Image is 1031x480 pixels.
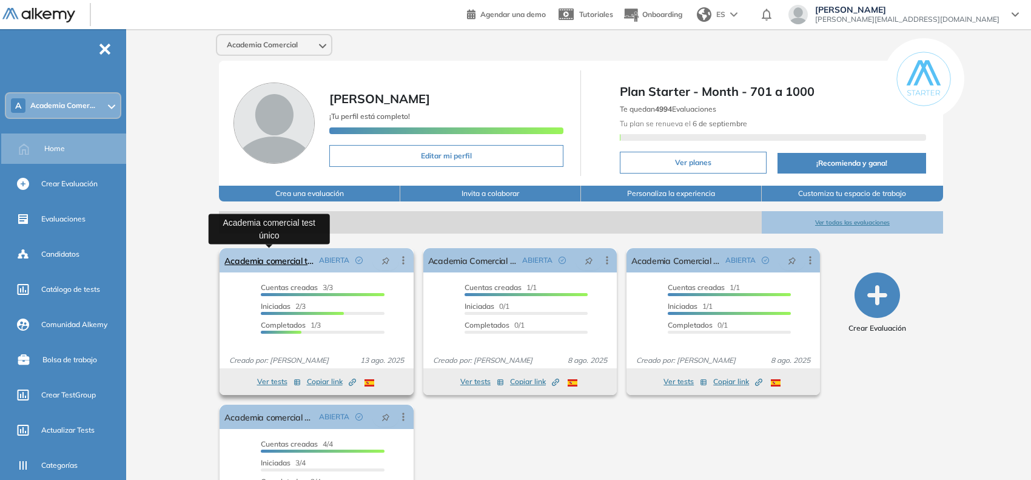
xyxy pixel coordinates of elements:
span: 1/1 [668,302,713,311]
button: Ver planes [620,152,766,174]
span: 13 ago. 2025 [355,355,409,366]
button: Customiza tu espacio de trabajo [762,186,942,201]
a: Academia Comercial Experto [428,248,517,272]
span: Crear Evaluación [41,178,98,189]
span: [PERSON_NAME] [815,5,999,15]
span: ¡Tu perfil está completo! [329,112,410,121]
span: Tutoriales [579,10,613,19]
button: Ver tests [257,374,301,389]
span: Categorías [41,460,78,471]
a: Academia Comercial Calificado [631,248,720,272]
span: ABIERTA [522,255,552,266]
span: 3/3 [261,283,333,292]
span: Copiar link [307,376,356,387]
span: Cuentas creadas [668,283,725,292]
span: Crear Evaluación [848,323,906,334]
span: pushpin [585,255,593,265]
span: 8 ago. 2025 [563,355,612,366]
span: check-circle [762,257,769,264]
span: Academia Comer... [30,101,95,110]
div: Academia comercial test único [209,214,330,244]
span: Plan Starter - Month - 701 a 1000 [620,83,925,101]
img: ESP [568,379,577,387]
span: A [15,101,21,110]
span: [PERSON_NAME] [329,91,430,106]
span: Crear TestGroup [41,390,96,401]
span: Bolsa de trabajo [42,354,97,365]
span: pushpin [788,255,796,265]
a: Agendar una demo [467,6,546,21]
button: pushpin [576,251,602,270]
button: Ver tests [460,374,504,389]
span: Completados [261,320,306,330]
span: 1/1 [465,283,537,292]
button: Personaliza la experiencia [581,186,762,201]
button: Copiar link [307,374,356,389]
span: Completados [668,320,713,330]
span: 8 ago. 2025 [766,355,815,366]
button: Crear Evaluación [848,272,906,334]
span: Creado por: [PERSON_NAME] [224,355,334,366]
span: Actualizar Tests [41,425,95,436]
span: 0/1 [465,302,509,311]
img: arrow [730,12,737,17]
span: pushpin [381,412,390,422]
span: 1/1 [668,283,740,292]
button: Copiar link [713,374,762,389]
span: ABIERTA [725,255,756,266]
span: Candidatos [41,249,79,260]
span: Cuentas creadas [465,283,522,292]
button: Crea una evaluación [219,186,400,201]
span: Comunidad Alkemy [41,319,107,330]
span: Iniciadas [668,302,697,311]
span: Completados [465,320,509,330]
span: 4/4 [261,439,333,448]
span: Creado por: [PERSON_NAME] [631,355,741,366]
span: check-circle [559,257,566,264]
span: Cuentas creadas [261,439,318,448]
span: Iniciadas [261,458,290,467]
span: Academia Comercial [227,40,298,50]
span: Catálogo de tests [41,284,100,295]
img: Logo [2,8,75,23]
button: Ver todas las evaluaciones [762,211,942,234]
span: check-circle [355,413,363,421]
span: Creado por: [PERSON_NAME] [428,355,537,366]
span: Onboarding [642,10,682,19]
span: 3/4 [261,458,306,467]
b: 6 de septiembre [691,119,747,128]
img: world [697,7,711,22]
img: Foto de perfil [233,83,315,164]
button: pushpin [372,251,399,270]
button: Invita a colaborar [400,186,581,201]
button: pushpin [372,407,399,427]
span: ES [716,9,725,20]
span: 2/3 [261,302,306,311]
span: Evaluaciones [41,214,86,225]
span: pushpin [381,255,390,265]
span: Home [44,143,65,154]
span: 0/1 [668,320,728,330]
button: ¡Recomienda y gana! [777,153,926,174]
img: ESP [364,379,374,387]
button: Copiar link [510,374,559,389]
span: check-circle [355,257,363,264]
span: Te quedan Evaluaciones [620,104,716,113]
button: Onboarding [623,2,682,28]
span: Evaluaciones abiertas [219,211,762,234]
button: Editar mi perfil [329,145,563,167]
a: Academia comercial Efectivo [224,405,314,429]
button: Ver tests [663,374,707,389]
span: 0/1 [465,320,525,330]
span: Copiar link [713,376,762,387]
span: Agendar una demo [480,10,546,19]
span: ABIERTA [319,411,349,422]
img: ESP [771,379,781,387]
span: Copiar link [510,376,559,387]
span: Cuentas creadas [261,283,318,292]
b: 4994 [655,104,672,113]
span: Tu plan se renueva el [620,119,747,128]
span: Iniciadas [261,302,290,311]
span: 1/3 [261,320,321,330]
span: Iniciadas [465,302,494,311]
